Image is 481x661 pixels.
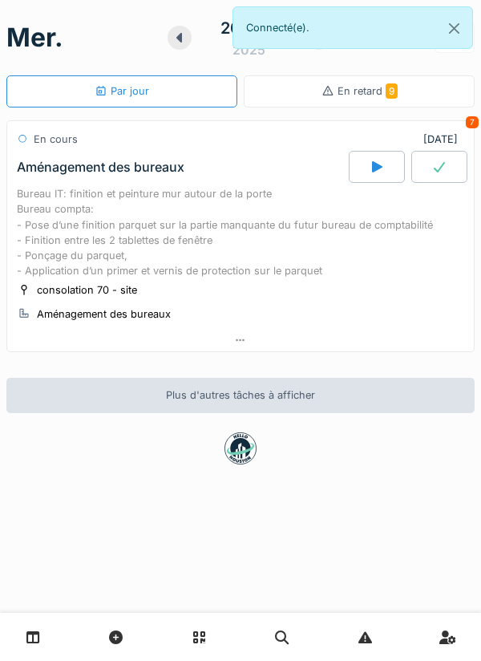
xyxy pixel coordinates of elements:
[466,116,479,128] div: 7
[6,22,63,53] h1: mer.
[436,7,472,50] button: Close
[17,160,184,175] div: Aménagement des bureaux
[423,132,464,147] div: [DATE]
[17,186,464,278] div: Bureau IT: finition et peinture mur autour de la porte Bureau compta: - Pose d’une finition parqu...
[224,432,257,464] img: badge-BVDL4wpA.svg
[95,83,149,99] div: Par jour
[232,6,473,49] div: Connecté(e).
[386,83,398,99] span: 9
[220,16,278,40] div: 20 août
[37,306,171,322] div: Aménagement des bureaux
[6,378,475,412] div: Plus d'autres tâches à afficher
[37,282,137,298] div: consolation 70 - site
[338,85,398,97] span: En retard
[232,40,265,59] div: 2025
[34,132,78,147] div: En cours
